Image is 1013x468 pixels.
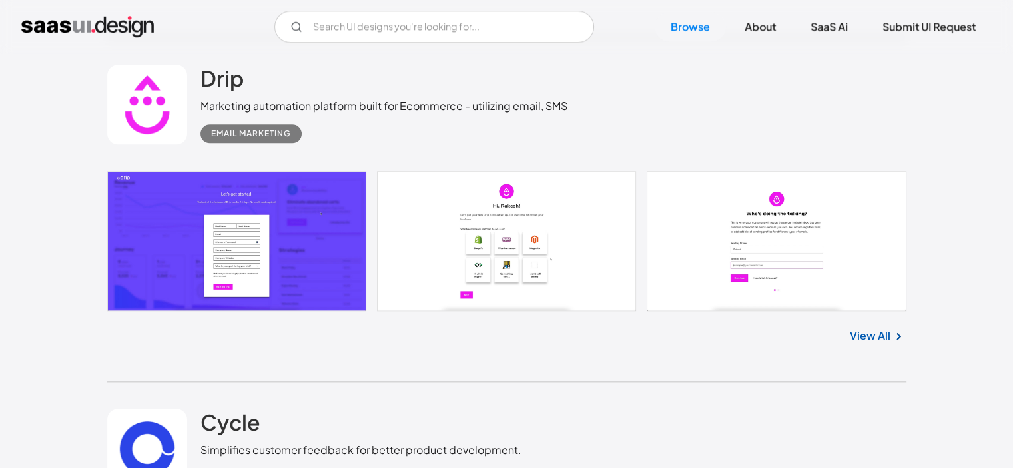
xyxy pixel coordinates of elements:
input: Search UI designs you're looking for... [274,11,594,43]
a: View All [850,328,890,344]
a: SaaS Ai [795,12,864,41]
form: Email Form [274,11,594,43]
div: Simplifies customer feedback for better product development. [200,442,521,458]
h2: Cycle [200,409,260,435]
a: Drip [200,65,244,98]
a: Cycle [200,409,260,442]
div: Email Marketing [211,126,291,142]
div: Marketing automation platform built for Ecommerce - utilizing email, SMS [200,98,567,114]
a: About [729,12,792,41]
a: Submit UI Request [866,12,992,41]
a: Browse [655,12,726,41]
a: home [21,16,154,37]
h2: Drip [200,65,244,91]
